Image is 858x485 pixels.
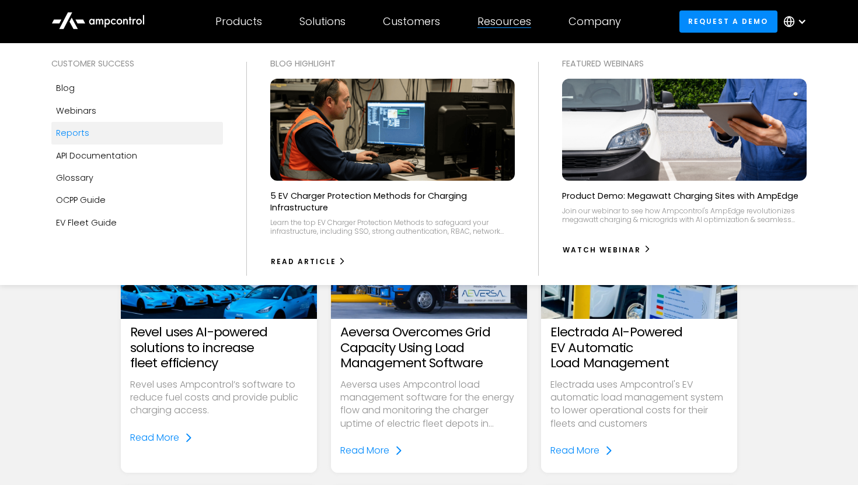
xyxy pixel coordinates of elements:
div: OCPP Guide [56,194,106,206]
a: Request a demo [679,10,777,32]
div: Read More [550,444,599,457]
a: Read More [130,431,193,444]
a: Glossary [51,167,222,189]
a: Read More [550,444,613,457]
div: Read More [340,444,389,457]
a: Blog [51,77,222,99]
div: Learn the top EV Charger Protection Methods to safeguard your infrastructure, including SSO, stro... [270,218,515,236]
h3: Electrada AI-Powered EV Automatic Load Management [550,325,728,371]
div: Resources [477,15,531,28]
p: 5 EV Charger Protection Methods for Charging Infrastructure [270,190,515,213]
p: Product Demo: Megawatt Charging Sites with AmpEdge [562,190,798,202]
div: watch webinar [563,245,641,255]
div: Read Article [271,256,336,267]
a: Read More [340,444,403,457]
div: Customers [383,15,440,28]
div: Company [568,15,621,28]
a: Reports [51,122,222,144]
div: Blog Highlight [270,57,515,70]
div: Products [215,15,262,28]
h3: Aeversa Overcomes Grid Capacity Using Load Management Software [340,325,518,371]
p: Revel uses Ampcontrol’s software to reduce fuel costs and provide public charging access. [130,378,308,417]
div: Customer success [51,57,222,70]
div: Read More [130,431,179,444]
p: Electrada uses Ampcontrol's EV automatic load management system to lower operational costs for th... [550,378,728,431]
a: Read Article [270,252,347,271]
div: Featured webinars [562,57,807,70]
div: Solutions [299,15,346,28]
h3: Revel uses AI-powered solutions to increase fleet efficiency [130,325,308,371]
div: Join our webinar to see how Ampcontrol's AmpEdge revolutionizes megawatt charging & microgrids wi... [562,206,807,224]
div: Reports [56,126,89,139]
a: Webinars [51,100,222,122]
a: EV Fleet Guide [51,212,222,234]
a: OCPP Guide [51,189,222,211]
div: EV Fleet Guide [56,216,117,229]
a: API Documentation [51,145,222,167]
a: watch webinar [562,241,651,259]
p: Aeversa uses Ampcontrol load management software for the energy flow and monitoring the charger u... [340,378,518,431]
div: Glossary [56,171,93,184]
div: API Documentation [56,149,137,162]
div: Webinars [56,104,96,117]
div: Blog [56,82,75,94]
